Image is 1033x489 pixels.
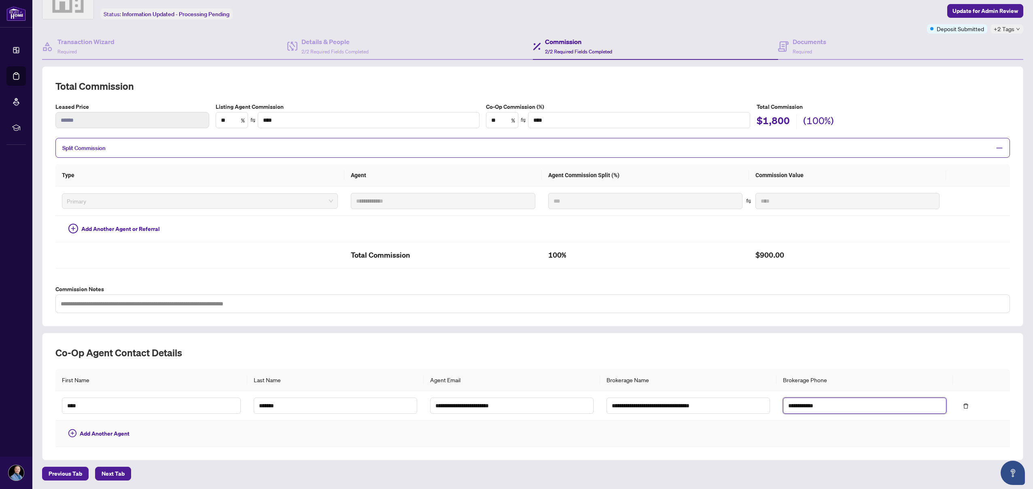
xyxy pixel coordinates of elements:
[344,164,542,186] th: Agent
[67,195,333,207] span: Primary
[996,144,1003,152] span: minus
[216,102,479,111] label: Listing Agent Commission
[95,467,131,481] button: Next Tab
[520,117,526,123] span: swap
[68,429,76,437] span: plus-circle
[55,346,1010,359] h2: Co-op Agent Contact Details
[42,467,89,481] button: Previous Tab
[55,369,247,391] th: First Name
[994,24,1014,34] span: +2 Tags
[545,49,612,55] span: 2/2 Required Fields Completed
[122,11,229,18] span: Information Updated - Processing Pending
[6,6,26,21] img: logo
[68,224,78,233] span: plus-circle
[545,37,612,47] h4: Commission
[803,114,834,129] h2: (100%)
[776,369,953,391] th: Brokerage Phone
[749,164,946,186] th: Commission Value
[952,4,1018,17] span: Update for Admin Review
[755,249,940,262] h2: $900.00
[1001,461,1025,485] button: Open asap
[62,222,166,235] button: Add Another Agent or Referral
[62,144,106,152] span: Split Commission
[100,8,233,19] div: Status:
[55,138,1010,158] div: Split Commission
[351,249,535,262] h2: Total Commission
[1016,27,1020,31] span: down
[55,164,344,186] th: Type
[424,369,600,391] th: Agent Email
[55,80,1010,93] h2: Total Commission
[247,369,424,391] th: Last Name
[793,49,812,55] span: Required
[937,24,984,33] span: Deposit Submitted
[757,114,790,129] h2: $1,800
[542,164,749,186] th: Agent Commission Split (%)
[49,467,82,480] span: Previous Tab
[80,429,129,438] span: Add Another Agent
[746,198,751,204] span: swap
[81,224,160,233] span: Add Another Agent or Referral
[62,427,136,440] button: Add Another Agent
[301,49,369,55] span: 2/2 Required Fields Completed
[55,285,1010,294] label: Commission Notes
[55,102,209,111] label: Leased Price
[548,249,742,262] h2: 100%
[8,465,24,481] img: Profile Icon
[793,37,826,47] h4: Documents
[600,369,776,391] th: Brokerage Name
[963,403,969,409] span: delete
[57,37,115,47] h4: Transaction Wizard
[947,4,1023,18] button: Update for Admin Review
[102,467,125,480] span: Next Tab
[250,117,256,123] span: swap
[301,37,369,47] h4: Details & People
[486,102,750,111] label: Co-Op Commission (%)
[757,102,1010,111] h5: Total Commission
[57,49,77,55] span: Required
